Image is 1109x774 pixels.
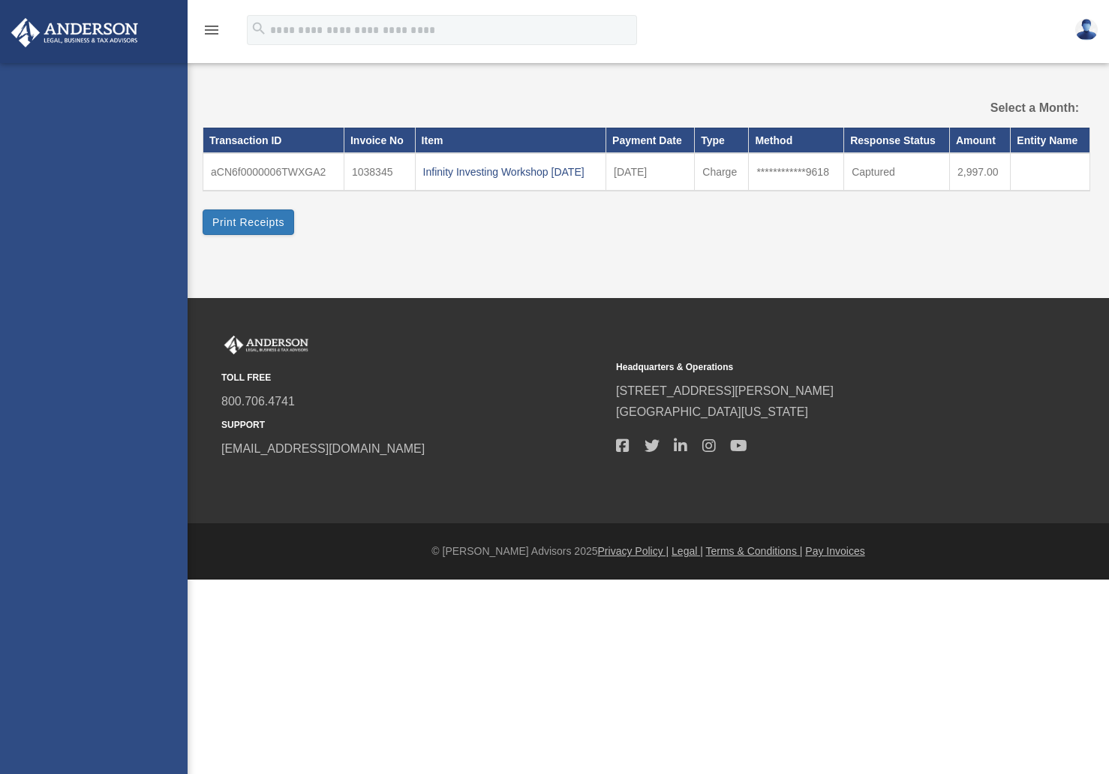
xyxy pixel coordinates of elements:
div: © [PERSON_NAME] Advisors 2025 [188,542,1109,561]
th: Invoice No [344,128,415,153]
td: 2,997.00 [949,153,1010,191]
button: Print Receipts [203,209,294,235]
a: [GEOGRAPHIC_DATA][US_STATE] [616,405,808,418]
a: menu [203,26,221,39]
th: Type [695,128,749,153]
a: Legal | [672,545,703,557]
a: Pay Invoices [805,545,864,557]
a: Terms & Conditions | [706,545,803,557]
td: aCN6f0000006TWXGA2 [203,153,344,191]
img: User Pic [1075,19,1098,41]
div: Infinity Investing Workshop [DATE] [423,161,598,182]
th: Entity Name [1011,128,1090,153]
td: Captured [844,153,950,191]
small: SUPPORT [221,417,606,433]
small: Headquarters & Operations [616,360,1000,375]
a: Privacy Policy | [598,545,669,557]
th: Transaction ID [203,128,344,153]
label: Select a Month: [954,98,1079,119]
th: Payment Date [606,128,695,153]
a: 800.706.4741 [221,395,295,408]
td: [DATE] [606,153,695,191]
a: [EMAIL_ADDRESS][DOMAIN_NAME] [221,442,425,455]
i: search [251,20,267,37]
img: Anderson Advisors Platinum Portal [7,18,143,47]
th: Method [749,128,844,153]
td: Charge [695,153,749,191]
td: 1038345 [344,153,415,191]
a: [STREET_ADDRESS][PERSON_NAME] [616,384,834,397]
small: TOLL FREE [221,370,606,386]
i: menu [203,21,221,39]
img: Anderson Advisors Platinum Portal [221,336,311,355]
th: Response Status [844,128,950,153]
th: Amount [949,128,1010,153]
th: Item [415,128,606,153]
